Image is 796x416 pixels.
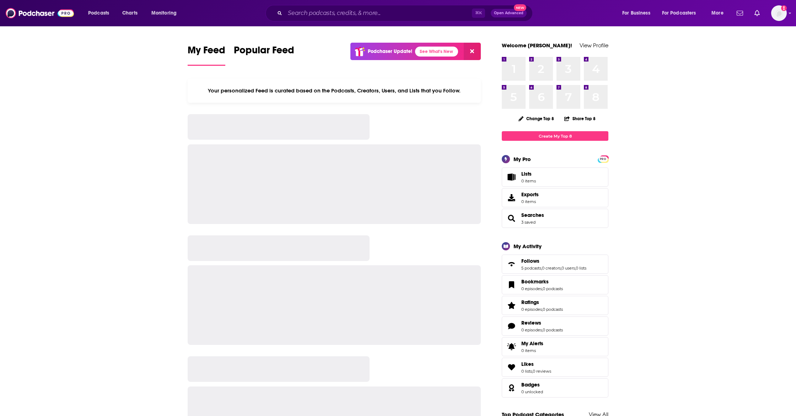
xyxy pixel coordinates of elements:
div: My Pro [513,156,531,162]
span: Follows [521,258,539,264]
span: More [711,8,724,18]
a: Follows [504,259,518,269]
span: Lists [504,172,518,182]
button: open menu [706,7,732,19]
a: Follows [521,258,586,264]
span: Reviews [521,320,541,326]
a: 0 creators [542,266,561,271]
a: 0 episodes [521,307,542,312]
button: Change Top 8 [514,114,558,123]
a: Show notifications dropdown [752,7,763,19]
span: Lists [521,171,536,177]
span: Popular Feed [234,44,294,60]
a: My Alerts [502,337,608,356]
img: Podchaser - Follow, Share and Rate Podcasts [6,6,74,20]
span: Likes [521,361,534,367]
a: Reviews [521,320,563,326]
a: 0 lists [576,266,586,271]
button: Show profile menu [771,5,787,21]
span: For Business [622,8,650,18]
span: 0 items [521,178,536,183]
a: Likes [521,361,551,367]
span: Exports [521,191,539,198]
a: Exports [502,188,608,207]
a: Welcome [PERSON_NAME]! [502,42,572,49]
a: Searches [504,213,518,223]
a: Reviews [504,321,518,331]
span: 0 items [521,348,543,353]
span: Reviews [502,316,608,336]
a: 0 unlocked [521,389,543,394]
a: Show notifications dropdown [734,7,746,19]
span: , [542,286,543,291]
span: My Alerts [504,342,518,352]
a: PRO [599,156,607,161]
span: For Podcasters [662,8,696,18]
a: Charts [118,7,142,19]
a: 3 saved [521,220,536,225]
span: 0 items [521,199,539,204]
button: open menu [83,7,118,19]
a: See What's New [415,47,458,57]
span: Podcasts [88,8,109,18]
a: View Profile [580,42,608,49]
button: open menu [657,7,706,19]
button: open menu [146,7,186,19]
p: Podchaser Update! [368,48,412,54]
span: , [542,307,543,312]
img: User Profile [771,5,787,21]
input: Search podcasts, credits, & more... [285,7,472,19]
button: open menu [617,7,659,19]
div: My Activity [513,243,542,250]
button: Open AdvancedNew [491,9,527,17]
span: Open Advanced [494,11,523,15]
div: Your personalized Feed is curated based on the Podcasts, Creators, Users, and Lists that you Follow. [188,79,481,103]
span: , [575,266,576,271]
a: 0 podcasts [543,307,563,312]
a: 5 podcasts [521,266,541,271]
span: , [532,369,533,374]
a: 0 episodes [521,286,542,291]
span: New [514,4,527,11]
span: Logged in as sarahhallprinc [771,5,787,21]
a: Popular Feed [234,44,294,66]
a: 0 users [561,266,575,271]
span: , [541,266,542,271]
a: 0 reviews [533,369,551,374]
span: Monitoring [151,8,177,18]
span: PRO [599,156,607,162]
span: Follows [502,255,608,274]
span: Lists [521,171,532,177]
a: Ratings [504,300,518,310]
span: ⌘ K [472,9,485,18]
span: Ratings [521,299,539,305]
a: Badges [504,383,518,393]
svg: Add a profile image [781,5,787,11]
a: 0 episodes [521,327,542,332]
span: My Alerts [521,340,543,347]
a: Bookmarks [504,280,518,290]
a: Ratings [521,299,563,305]
button: Share Top 8 [564,112,596,126]
a: Create My Top 8 [502,131,608,141]
a: Lists [502,167,608,187]
div: Search podcasts, credits, & more... [272,5,539,21]
span: My Feed [188,44,225,60]
a: Badges [521,382,543,388]
a: 0 lists [521,369,532,374]
a: Searches [521,212,544,218]
span: Bookmarks [502,275,608,294]
span: Exports [504,193,518,203]
span: Searches [502,209,608,228]
span: Likes [502,358,608,377]
span: Ratings [502,296,608,315]
span: Badges [502,378,608,398]
span: Badges [521,382,540,388]
span: Bookmarks [521,278,549,285]
a: 0 podcasts [543,286,563,291]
